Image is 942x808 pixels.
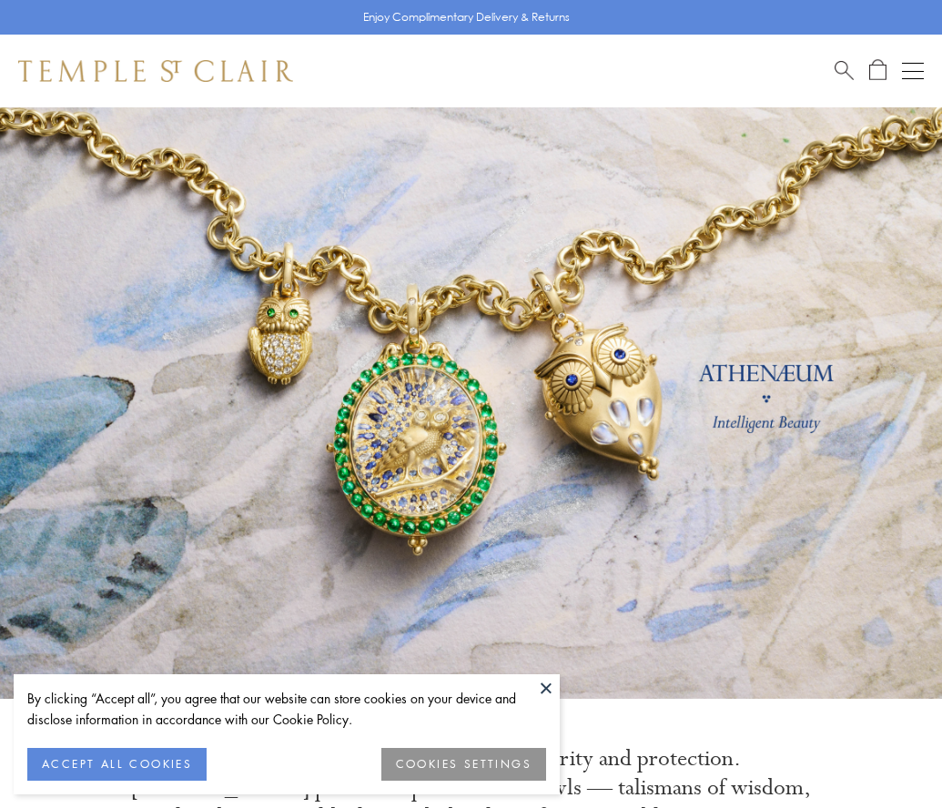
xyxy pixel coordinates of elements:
[869,59,886,82] a: Open Shopping Bag
[363,8,570,26] p: Enjoy Complimentary Delivery & Returns
[381,748,546,781] button: COOKIES SETTINGS
[902,60,924,82] button: Open navigation
[18,60,293,82] img: Temple St. Clair
[27,748,207,781] button: ACCEPT ALL COOKIES
[27,688,546,730] div: By clicking “Accept all”, you agree that our website can store cookies on your device and disclos...
[835,59,854,82] a: Search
